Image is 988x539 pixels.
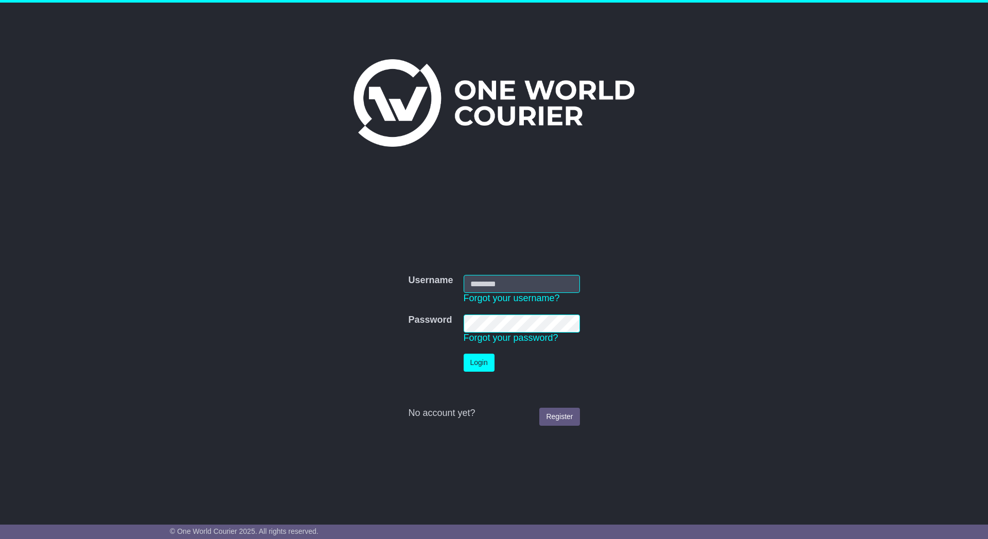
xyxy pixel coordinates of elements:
img: One World [354,59,634,147]
span: © One World Courier 2025. All rights reserved. [170,527,319,535]
label: Username [408,275,453,286]
a: Register [539,408,579,426]
a: Forgot your username? [464,293,560,303]
a: Forgot your password? [464,333,558,343]
div: No account yet? [408,408,579,419]
button: Login [464,354,495,372]
label: Password [408,315,452,326]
